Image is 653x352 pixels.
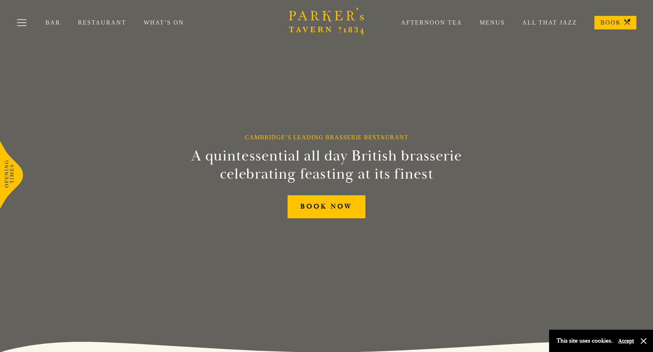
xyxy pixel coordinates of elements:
h2: A quintessential all day British brasserie celebrating feasting at its finest [154,147,499,183]
h1: Cambridge’s Leading Brasserie Restaurant [245,134,409,141]
p: This site uses cookies. [557,335,613,346]
a: BOOK NOW [288,195,365,218]
button: Accept [618,337,634,344]
button: Close and accept [640,337,647,345]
